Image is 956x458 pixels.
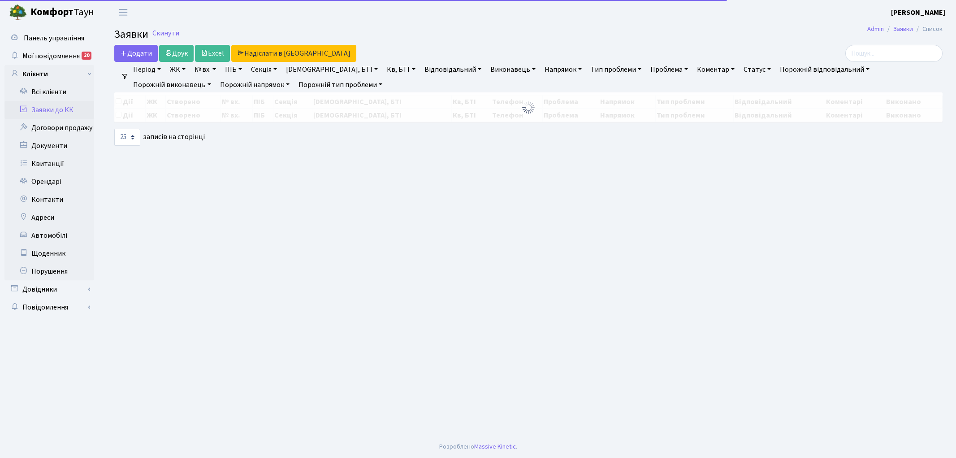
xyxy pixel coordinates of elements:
a: Massive Kinetic [474,442,516,451]
img: Обробка... [521,100,536,115]
a: Надіслати в [GEOGRAPHIC_DATA] [231,45,356,62]
a: Квитанції [4,155,94,173]
a: Всі клієнти [4,83,94,101]
a: Тип проблеми [587,62,645,77]
a: Заявки [893,24,913,34]
a: Виконавець [487,62,539,77]
a: Контакти [4,191,94,209]
a: Панель управління [4,29,94,47]
b: [PERSON_NAME] [891,8,945,17]
a: Автомобілі [4,227,94,244]
a: ПІБ [221,62,246,77]
a: Admin [867,24,884,34]
span: Таун [30,5,94,20]
a: Додати [114,45,158,62]
div: Розроблено . [439,442,517,452]
label: записів на сторінці [114,129,205,146]
a: Орендарі [4,173,94,191]
img: logo.png [9,4,27,22]
a: Секція [247,62,281,77]
a: Порожній напрямок [216,77,293,92]
a: Порушення [4,262,94,280]
a: Довідники [4,280,94,298]
a: [DEMOGRAPHIC_DATA], БТІ [282,62,381,77]
a: Щоденник [4,244,94,262]
a: Мої повідомлення20 [4,47,94,65]
span: Мої повідомлення [22,51,80,61]
nav: breadcrumb [854,20,956,39]
a: Заявки до КК [4,101,94,119]
a: Проблема [647,62,692,77]
a: Статус [740,62,774,77]
a: Порожній тип проблеми [295,77,386,92]
a: Документи [4,137,94,155]
span: Додати [120,48,152,58]
a: [PERSON_NAME] [891,7,945,18]
a: Напрямок [541,62,585,77]
select: записів на сторінці [114,129,140,146]
li: Список [913,24,943,34]
span: Заявки [114,26,148,42]
a: № вх. [191,62,220,77]
button: Переключити навігацію [112,5,134,20]
a: Повідомлення [4,298,94,316]
input: Пошук... [845,45,943,62]
a: Клієнти [4,65,94,83]
a: Скинути [152,29,179,38]
a: Excel [195,45,230,62]
b: Комфорт [30,5,74,19]
a: Договори продажу [4,119,94,137]
a: Друк [159,45,194,62]
a: Порожній виконавець [130,77,215,92]
span: Панель управління [24,33,84,43]
a: Кв, БТІ [383,62,419,77]
a: Відповідальний [421,62,485,77]
a: Період [130,62,164,77]
div: 20 [82,52,91,60]
a: Адреси [4,209,94,227]
a: ЖК [166,62,189,77]
a: Порожній відповідальний [776,62,873,77]
a: Коментар [693,62,738,77]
